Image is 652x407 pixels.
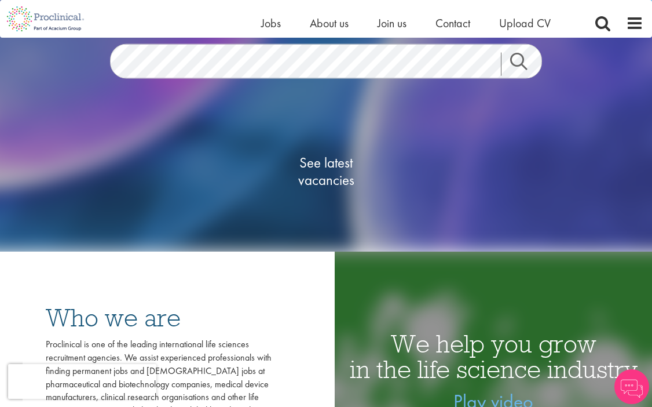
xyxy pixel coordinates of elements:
span: See latest vacancies [268,154,384,189]
h1: We help you grow in the life science industry [335,331,652,382]
iframe: reCAPTCHA [8,364,156,399]
img: Chatbot [614,369,649,404]
a: Upload CV [499,16,551,31]
h3: Who we are [46,305,272,330]
a: Join us [378,16,406,31]
a: Job search submit button [501,53,551,76]
a: Jobs [261,16,281,31]
a: About us [310,16,349,31]
a: See latestvacancies [268,108,384,235]
a: Contact [435,16,470,31]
